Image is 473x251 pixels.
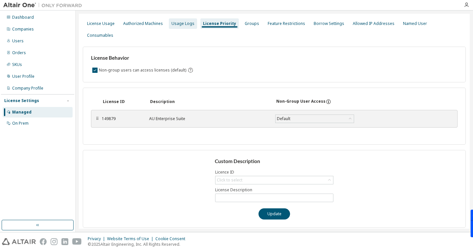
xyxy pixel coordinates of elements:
[149,116,267,121] div: AU Enterprise Suite
[215,158,334,165] h3: Custom Description
[12,15,34,20] div: Dashboard
[276,115,291,122] div: Default
[12,74,34,79] div: User Profile
[268,21,305,26] div: Feature Restrictions
[215,187,333,193] label: License Description
[12,38,24,44] div: Users
[12,86,43,91] div: Company Profile
[88,236,107,241] div: Privacy
[276,99,326,105] div: Non-Group User Access
[87,21,115,26] div: License Usage
[155,236,189,241] div: Cookie Consent
[103,99,142,104] div: License ID
[314,21,344,26] div: Borrow Settings
[87,33,113,38] div: Consumables
[188,67,193,73] svg: By default any user not assigned to any group can access any license. Turn this setting off to di...
[215,170,333,175] label: Licence ID
[61,238,68,245] img: linkedin.svg
[102,116,141,121] div: 149879
[259,208,290,220] button: Update
[353,21,394,26] div: Allowed IP Addresses
[403,21,427,26] div: Named User
[99,66,188,74] label: Non-group users can access licenses (default)
[12,121,29,126] div: On Prem
[215,176,333,184] div: Click to select
[88,241,189,247] p: © 2025 Altair Engineering, Inc. All Rights Reserved.
[276,115,354,123] div: Default
[4,98,39,103] div: License Settings
[91,55,192,61] h3: License Behavior
[217,178,242,183] div: Click to select
[171,21,194,26] div: Usage Logs
[107,236,155,241] div: Website Terms of Use
[150,99,268,104] div: Description
[12,50,26,55] div: Orders
[40,238,47,245] img: facebook.svg
[2,238,36,245] img: altair_logo.svg
[12,110,32,115] div: Managed
[12,62,22,67] div: SKUs
[72,238,82,245] img: youtube.svg
[12,27,34,32] div: Companies
[203,21,236,26] div: License Priority
[51,238,57,245] img: instagram.svg
[95,116,99,121] div: ⠿
[3,2,85,9] img: Altair One
[123,21,163,26] div: Authorized Machines
[245,21,259,26] div: Groups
